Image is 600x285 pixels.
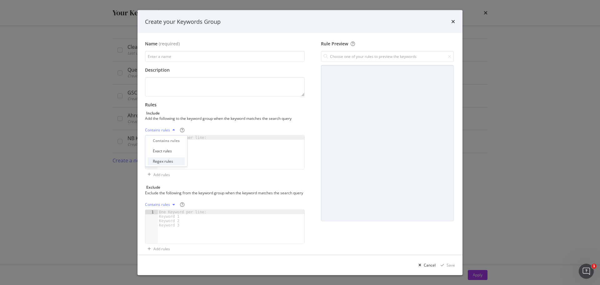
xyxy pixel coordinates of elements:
div: Description [145,67,305,73]
div: Exact rules [153,148,172,154]
button: Contains rules [145,199,177,209]
button: Add rules [145,170,170,180]
div: Include [146,110,160,116]
button: Cancel [416,260,436,270]
div: Create your Keywords Group [145,18,221,26]
div: One Keyword per line: Keyword 1 Keyword 2 Keyword 3 [158,210,210,227]
div: Add rules [153,246,170,252]
input: Enter a name [145,51,305,62]
button: Add rules [145,244,170,254]
div: Name [145,41,157,47]
div: Rule Preview [321,41,454,47]
div: Exclude the following from the keyword group when the keyword matches the search query [145,190,303,195]
div: modal [137,10,462,275]
div: Contains rules [145,128,170,132]
div: Exclude [146,185,160,190]
div: Add rules [153,172,170,177]
button: Save [438,260,455,270]
span: 1 [592,264,597,269]
div: Add the following to the keyword group when the keyword matches the search query [145,116,303,121]
div: Save [447,262,455,267]
div: times [451,18,455,26]
div: Contains rules [145,202,170,206]
div: Rules [145,102,305,108]
button: Contains rules [145,125,177,135]
iframe: Intercom live chat [579,264,594,279]
input: Choose one of your rules to preview the keywords [321,51,454,62]
div: 1 [145,210,158,214]
span: (required) [159,41,180,47]
div: Contains rules [153,138,180,143]
div: Cancel [424,262,436,267]
div: Regex rules [153,159,173,164]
